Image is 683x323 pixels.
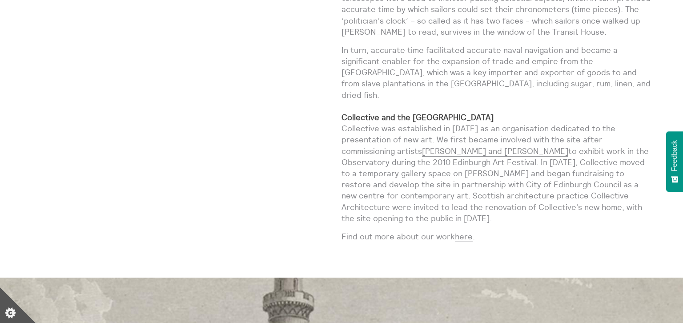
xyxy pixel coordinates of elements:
a: [PERSON_NAME] and [PERSON_NAME] [422,146,568,157]
strong: Collective and the [GEOGRAPHIC_DATA] [341,112,494,122]
button: Feedback - Show survey [666,131,683,192]
p: In turn, accurate time facilitated accurate naval navigation and became a significant enabler for... [341,44,655,224]
p: Find out more about our work . [341,231,655,242]
a: here [455,231,473,242]
span: Feedback [671,140,679,171]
